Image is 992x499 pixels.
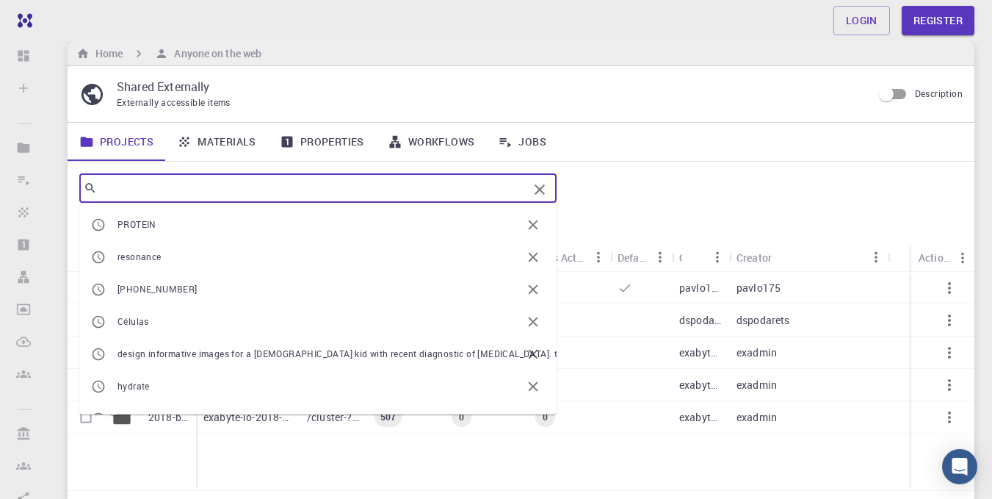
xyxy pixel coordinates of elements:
[90,46,123,62] h6: Home
[679,313,722,328] p: dspodarets
[376,123,487,161] a: Workflows
[679,281,722,295] p: pavlo175
[117,412,345,424] span: Design a Microstrip patch antenna at 5GHz frequency
[919,243,951,272] div: Actions
[374,411,402,423] span: 507
[736,345,777,360] p: exadmin
[610,243,672,272] div: Default
[736,243,772,272] div: Creator
[679,410,722,425] p: exabyte-io
[672,243,729,272] div: Owner
[679,243,682,272] div: Owner
[537,411,554,423] span: 0
[117,283,198,295] span: [PHONE_NUMBER]
[587,245,610,269] button: Menu
[772,245,795,269] button: Sort
[729,243,888,272] div: Creator
[911,243,974,272] div: Actions
[165,123,268,161] a: Materials
[117,315,149,327] span: Células
[453,411,470,423] span: 0
[148,410,189,425] p: 2018-bg-study-phase-I
[864,245,888,269] button: Menu
[268,123,376,161] a: Properties
[528,243,610,272] div: Jobs Active
[736,313,790,328] p: dspodarets
[12,13,32,28] img: logo
[117,96,231,108] span: Externally accessible items
[117,251,162,262] span: resonance
[117,78,861,96] p: Shared Externally
[915,87,963,99] span: Description
[679,345,722,360] p: exabyte-io
[682,245,706,269] button: Sort
[203,410,292,425] p: exabyte-io-2018-bg-study-phase-i
[486,123,558,161] a: Jobs
[78,218,103,241] button: Columns
[706,245,729,269] button: Menu
[833,6,890,35] a: Login
[618,243,648,272] div: Default
[73,46,264,62] nav: breadcrumb
[736,410,777,425] p: exadmin
[117,380,150,392] span: hydrate
[307,410,360,425] p: /cluster-???-share/groups/exabyte-io/exabyte-io-2018-bg-study-phase-i
[902,6,974,35] a: Register
[736,378,777,392] p: exadmin
[679,378,722,392] p: exabyte-io
[535,243,587,272] div: Jobs Active
[528,178,551,201] button: Clear
[117,218,156,230] span: PROTEIN
[68,123,165,161] a: Projects
[648,245,672,269] button: Menu
[951,246,974,270] button: Menu
[942,449,977,484] div: Open Intercom Messenger
[117,348,729,359] span: design informative images for a [DEMOGRAPHIC_DATA] kid with recent diagnostic of [MEDICAL_DATA]. ...
[736,281,781,295] p: pavlo175
[168,46,261,62] h6: Anyone on the web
